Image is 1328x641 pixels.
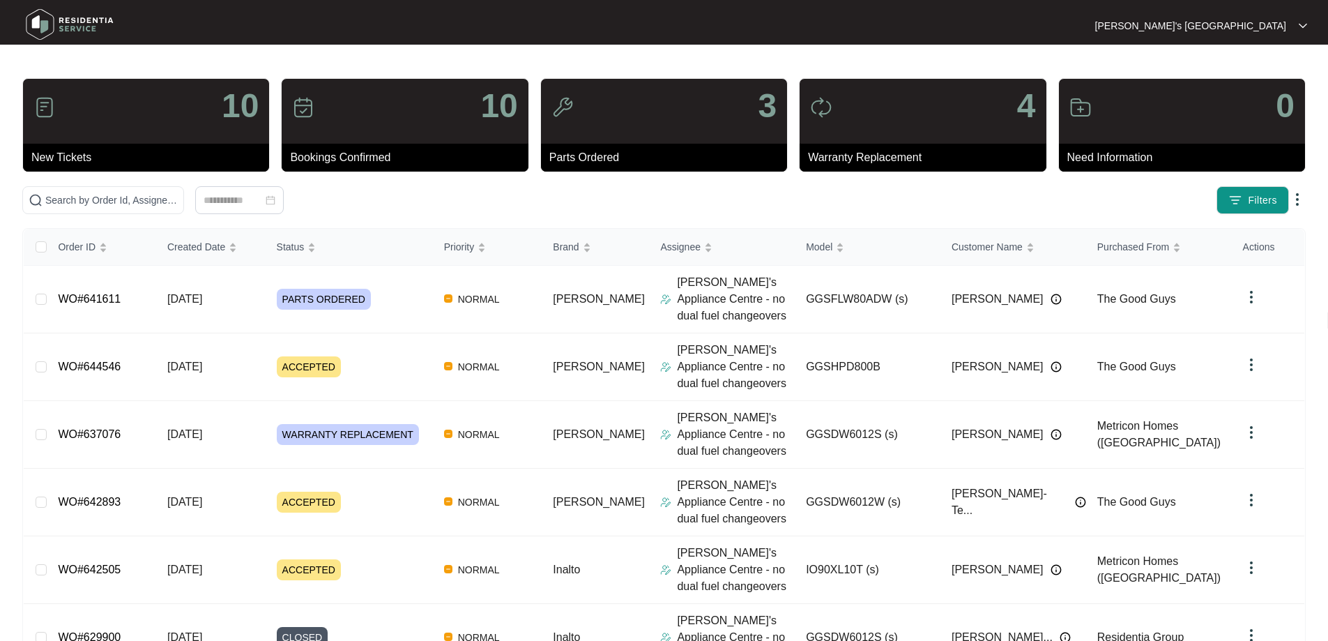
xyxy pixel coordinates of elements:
[1216,186,1289,214] button: filter iconFilters
[1097,239,1169,255] span: Purchased From
[758,89,777,123] p: 3
[167,239,225,255] span: Created Date
[1069,96,1092,119] img: icon
[952,485,1068,519] span: [PERSON_NAME]- Te...
[1097,555,1221,584] span: Metricon Homes ([GEOGRAPHIC_DATA])
[290,149,528,166] p: Bookings Confirmed
[795,229,940,266] th: Model
[277,289,371,310] span: PARTS ORDERED
[952,426,1044,443] span: [PERSON_NAME]
[1097,293,1176,305] span: The Good Guys
[444,497,452,506] img: Vercel Logo
[1017,89,1036,123] p: 4
[156,229,266,266] th: Created Date
[167,428,202,440] span: [DATE]
[292,96,314,119] img: icon
[1051,564,1062,575] img: Info icon
[433,229,542,266] th: Priority
[677,409,795,460] p: [PERSON_NAME]'s Appliance Centre - no dual fuel changeovers
[677,477,795,527] p: [PERSON_NAME]'s Appliance Centre - no dual fuel changeovers
[795,333,940,401] td: GGSHPD800B
[795,536,940,604] td: IO90XL10T (s)
[1097,361,1176,372] span: The Good Guys
[660,239,701,255] span: Assignee
[167,564,202,575] span: [DATE]
[1248,193,1277,208] span: Filters
[1243,289,1260,306] img: dropdown arrow
[940,229,1086,266] th: Customer Name
[452,291,505,308] span: NORMAL
[58,239,96,255] span: Order ID
[1051,361,1062,372] img: Info icon
[45,193,178,208] input: Search by Order Id, Assignee Name, Customer Name, Brand and Model
[542,229,649,266] th: Brand
[452,561,505,578] span: NORMAL
[660,497,671,508] img: Assigner Icon
[806,239,832,255] span: Model
[553,361,645,372] span: [PERSON_NAME]
[660,429,671,440] img: Assigner Icon
[553,293,645,305] span: [PERSON_NAME]
[952,359,1044,375] span: [PERSON_NAME]
[1289,191,1306,208] img: dropdown arrow
[47,229,156,266] th: Order ID
[277,559,341,580] span: ACCEPTED
[1097,420,1221,448] span: Metricon Homes ([GEOGRAPHIC_DATA])
[1232,229,1304,266] th: Actions
[649,229,795,266] th: Assignee
[222,89,259,123] p: 10
[1243,559,1260,576] img: dropdown arrow
[952,239,1023,255] span: Customer Name
[551,96,574,119] img: icon
[266,229,433,266] th: Status
[952,561,1044,578] span: [PERSON_NAME]
[677,342,795,392] p: [PERSON_NAME]'s Appliance Centre - no dual fuel changeovers
[677,274,795,324] p: [PERSON_NAME]'s Appliance Centre - no dual fuel changeovers
[1243,356,1260,373] img: dropdown arrow
[660,361,671,372] img: Assigner Icon
[58,361,121,372] a: WO#644546
[1086,229,1232,266] th: Purchased From
[31,149,269,166] p: New Tickets
[795,401,940,469] td: GGSDW6012S (s)
[1075,497,1086,508] img: Info icon
[660,564,671,575] img: Assigner Icon
[810,96,832,119] img: icon
[1243,492,1260,508] img: dropdown arrow
[660,294,671,305] img: Assigner Icon
[58,293,121,305] a: WO#641611
[1051,429,1062,440] img: Info icon
[952,291,1044,308] span: [PERSON_NAME]
[277,492,341,513] span: ACCEPTED
[58,428,121,440] a: WO#637076
[795,469,940,536] td: GGSDW6012W (s)
[444,239,475,255] span: Priority
[553,564,580,575] span: Inalto
[29,193,43,207] img: search-icon
[444,565,452,573] img: Vercel Logo
[167,496,202,508] span: [DATE]
[1067,149,1305,166] p: Need Information
[795,266,940,333] td: GGSFLW80ADW (s)
[277,356,341,377] span: ACCEPTED
[1051,294,1062,305] img: Info icon
[444,633,452,641] img: Vercel Logo
[167,293,202,305] span: [DATE]
[444,294,452,303] img: Vercel Logo
[277,239,305,255] span: Status
[21,3,119,45] img: residentia service logo
[549,149,787,166] p: Parts Ordered
[452,426,505,443] span: NORMAL
[58,564,121,575] a: WO#642505
[808,149,1046,166] p: Warranty Replacement
[444,430,452,438] img: Vercel Logo
[444,362,452,370] img: Vercel Logo
[277,424,419,445] span: WARRANTY REPLACEMENT
[1299,22,1307,29] img: dropdown arrow
[1243,424,1260,441] img: dropdown arrow
[1095,19,1286,33] p: [PERSON_NAME]'s [GEOGRAPHIC_DATA]
[452,359,505,375] span: NORMAL
[452,494,505,511] span: NORMAL
[167,361,202,372] span: [DATE]
[553,428,645,440] span: [PERSON_NAME]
